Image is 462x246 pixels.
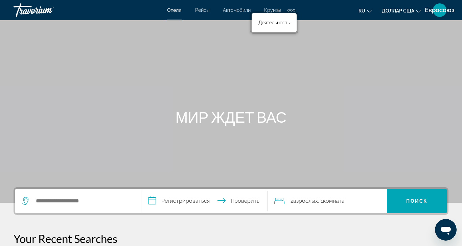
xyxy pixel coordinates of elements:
font: 2 [291,198,293,204]
button: Изменить валюту [382,6,421,16]
font: доллар США [382,8,414,14]
font: комната [323,198,345,204]
font: взрослых [293,198,318,204]
p: Your Recent Searches [14,232,448,245]
button: Меню пользователя [431,3,448,17]
button: Поиск [387,189,447,213]
font: , 1 [318,198,323,204]
button: Изменить язык [359,6,372,16]
a: Отели [167,7,182,13]
button: Выберите дату заезда и выезда [141,189,268,213]
a: Автомобили [223,7,251,13]
font: МИР ЖДЕТ ВАС [176,108,286,126]
input: Поиск отеля [35,196,131,206]
a: Рейсы [195,7,209,13]
a: Круизы [264,7,281,13]
a: Травориум [14,1,81,19]
div: Виджет поиска [15,189,447,213]
font: Евросоюз [425,6,455,14]
button: Дополнительные элементы навигации [287,5,295,16]
font: ru [359,8,365,14]
iframe: Кнопка запуска окна обмена сообщениями [435,219,457,241]
button: Путешественники: 2 взрослых, 0 детей [268,189,387,213]
a: Деятельность [255,17,293,29]
font: Деятельность [258,20,290,25]
font: Поиск [406,198,428,204]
